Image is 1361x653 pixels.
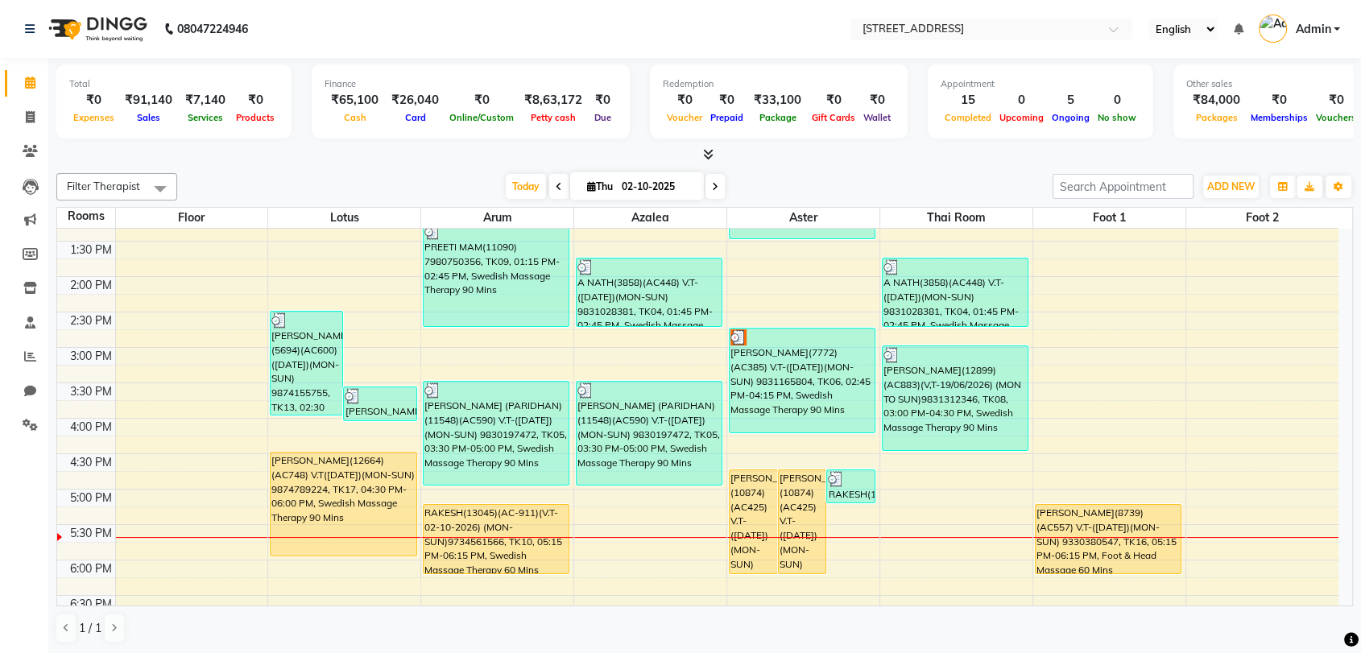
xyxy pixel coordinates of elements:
[69,91,118,110] div: ₹0
[67,312,115,329] div: 2:30 PM
[706,112,747,123] span: Prepaid
[1053,174,1193,199] input: Search Appointment
[663,91,706,110] div: ₹0
[880,208,1032,228] span: Thai Room
[67,180,140,192] span: Filter Therapist
[69,77,279,91] div: Total
[116,208,268,228] span: Floor
[271,453,416,556] div: [PERSON_NAME](12664)(AC748) V.T([DATE])(MON-SUN) 9874789224, TK17, 04:30 PM-06:00 PM, Swedish Mas...
[232,112,279,123] span: Products
[385,91,445,110] div: ₹26,040
[617,175,697,199] input: 2025-10-02
[577,258,722,326] div: A NATH(3858)(AC448) V.T-([DATE])(MON-SUN) 9831028381, TK04, 01:45 PM-02:45 PM, Swedish Massage Th...
[340,112,370,123] span: Cash
[589,91,617,110] div: ₹0
[883,258,1028,326] div: A NATH(3858)(AC448) V.T-([DATE])(MON-SUN) 9831028381, TK04, 01:45 PM-02:45 PM, Swedish Massage Th...
[67,277,115,294] div: 2:00 PM
[1203,176,1259,198] button: ADD NEW
[57,208,115,225] div: Rooms
[941,77,1140,91] div: Appointment
[79,620,101,637] span: 1 / 1
[424,382,569,485] div: [PERSON_NAME] (PARIDHAN)(11548)(AC590) V.T-([DATE])(MON-SUN) 9830197472, TK05, 03:30 PM-05:00 PM,...
[184,112,227,123] span: Services
[1312,112,1360,123] span: Vouchers
[67,419,115,436] div: 4:00 PM
[1094,91,1140,110] div: 0
[268,208,420,228] span: Lotus
[1259,14,1287,43] img: Admin
[445,91,518,110] div: ₹0
[527,112,580,123] span: Petty cash
[424,505,569,573] div: RAKESH(13045)(AC-911)(V.T-02-10-2026) (MON-SUN)9734561566, TK10, 05:15 PM-06:15 PM, Swedish Massa...
[67,596,115,613] div: 6:30 PM
[827,470,875,502] div: RAKESH(13045)(AC-911)(V.T-02-10-2026) (MON-SUN)9734561566, TK19, 04:45 PM-05:15 PM, Weekend Services
[883,346,1028,450] div: [PERSON_NAME](12899)(AC883)(V,T-19/06/2026) (MON TO SUN)9831312346, TK08, 03:00 PM-04:30 PM, Swed...
[1033,208,1185,228] span: Foot 1
[1094,112,1140,123] span: No show
[995,112,1048,123] span: Upcoming
[325,77,617,91] div: Finance
[445,112,518,123] span: Online/Custom
[995,91,1048,110] div: 0
[69,112,118,123] span: Expenses
[1192,112,1242,123] span: Packages
[1186,208,1338,228] span: Foot 2
[424,223,569,326] div: PREETI MAM(11090) 7980750356, TK09, 01:15 PM-02:45 PM, Swedish Massage Therapy 90 Mins
[118,91,179,110] div: ₹91,140
[727,208,879,228] span: Aster
[663,77,895,91] div: Redemption
[583,180,617,192] span: Thu
[401,112,430,123] span: Card
[67,490,115,506] div: 5:00 PM
[1295,21,1330,38] span: Admin
[941,112,995,123] span: Completed
[808,112,859,123] span: Gift Cards
[730,329,875,432] div: [PERSON_NAME](7772)(AC385) V.T-([DATE])(MON-SUN) 9831165804, TK06, 02:45 PM-04:15 PM, Swedish Mas...
[577,382,722,485] div: [PERSON_NAME] (PARIDHAN)(11548)(AC590) V.T-([DATE])(MON-SUN) 9830197472, TK05, 03:30 PM-05:00 PM,...
[1048,112,1094,123] span: Ongoing
[574,208,726,228] span: Azalea
[518,91,589,110] div: ₹8,63,172
[808,91,859,110] div: ₹0
[506,174,546,199] span: Today
[67,383,115,400] div: 3:30 PM
[67,454,115,471] div: 4:30 PM
[755,112,800,123] span: Package
[67,560,115,577] div: 6:00 PM
[730,470,777,573] div: [PERSON_NAME](10874)(AC425) V.T-([DATE])(MON-SUN) 8334075709, TK14, 04:45 PM-06:15 PM, Swedish Ma...
[1207,180,1255,192] span: ADD NEW
[344,387,416,420] div: [PERSON_NAME](12664)(AC748) V.T([DATE])(MON-SUN) 9874789224, TK18, 03:35 PM-04:05 PM, Weekend Ser...
[1312,91,1360,110] div: ₹0
[590,112,615,123] span: Due
[1186,91,1247,110] div: ₹84,000
[179,91,232,110] div: ₹7,140
[325,91,385,110] div: ₹65,100
[706,91,747,110] div: ₹0
[1036,505,1181,573] div: [PERSON_NAME](8739)(AC557) V.T-([DATE])(MON-SUN) 9330380547, TK16, 05:15 PM-06:15 PM, Foot & Head...
[941,91,995,110] div: 15
[859,91,895,110] div: ₹0
[177,6,248,52] b: 08047224946
[779,470,826,573] div: [PERSON_NAME](10874)(AC425) V.T-([DATE])(MON-SUN) 8334075709, TK14, 04:45 PM-06:15 PM, Swedish Ma...
[41,6,151,52] img: logo
[271,312,342,415] div: [PERSON_NAME](5694)(AC600) ([DATE])(MON-SUN) 9874155755, TK13, 02:30 PM-04:00 PM, Swedish Massage...
[232,91,279,110] div: ₹0
[747,91,808,110] div: ₹33,100
[859,112,895,123] span: Wallet
[67,348,115,365] div: 3:00 PM
[421,208,573,228] span: Arum
[1048,91,1094,110] div: 5
[67,525,115,542] div: 5:30 PM
[1247,112,1312,123] span: Memberships
[663,112,706,123] span: Voucher
[133,112,164,123] span: Sales
[67,242,115,258] div: 1:30 PM
[1247,91,1312,110] div: ₹0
